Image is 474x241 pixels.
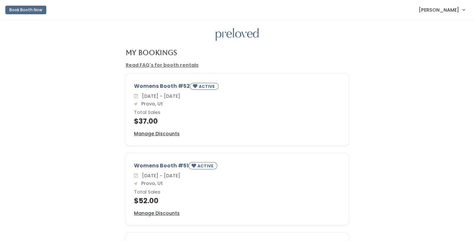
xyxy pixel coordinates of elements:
[139,172,180,179] span: [DATE] - [DATE]
[197,163,215,169] small: ACTIVE
[134,162,340,172] div: Womens Booth #51
[139,180,163,187] span: Provo, Ut
[126,62,198,68] a: Read FAQ's for booth rentals
[134,110,340,115] h6: Total Sales
[419,6,459,14] span: [PERSON_NAME]
[134,190,340,195] h6: Total Sales
[134,210,180,217] a: Manage Discounts
[139,100,163,107] span: Provo, Ut
[139,93,180,99] span: [DATE] - [DATE]
[134,130,180,137] a: Manage Discounts
[5,3,46,17] a: Book Booth Now
[412,3,471,17] a: [PERSON_NAME]
[126,49,177,56] h4: My Bookings
[134,117,340,125] h4: $37.00
[134,197,340,205] h4: $52.00
[199,84,216,89] small: ACTIVE
[134,82,340,92] div: Womens Booth #52
[216,28,259,41] img: preloved logo
[5,6,46,14] button: Book Booth Now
